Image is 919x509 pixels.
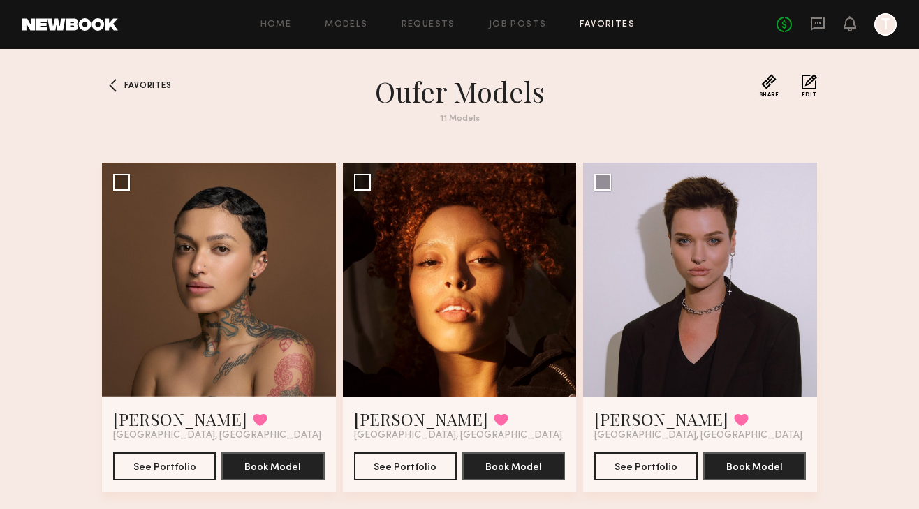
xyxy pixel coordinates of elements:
a: Home [260,20,292,29]
button: Edit [802,74,817,98]
span: [GEOGRAPHIC_DATA], [GEOGRAPHIC_DATA] [113,430,321,441]
button: See Portfolio [113,452,216,480]
span: Share [759,92,779,98]
button: See Portfolio [594,452,697,480]
a: Book Model [462,460,565,472]
a: Favorites [102,74,124,96]
div: 11 Models [208,115,711,124]
span: Favorites [124,82,171,90]
span: [GEOGRAPHIC_DATA], [GEOGRAPHIC_DATA] [594,430,802,441]
a: [PERSON_NAME] [113,408,247,430]
button: Share [759,74,779,98]
h1: Oufer Models [208,74,711,109]
a: Job Posts [489,20,547,29]
span: Edit [802,92,817,98]
button: See Portfolio [354,452,457,480]
a: [PERSON_NAME] [594,408,728,430]
button: Book Model [703,452,806,480]
a: Book Model [703,460,806,472]
a: [PERSON_NAME] [354,408,488,430]
button: Book Model [462,452,565,480]
a: Favorites [580,20,635,29]
span: [GEOGRAPHIC_DATA], [GEOGRAPHIC_DATA] [354,430,562,441]
button: Book Model [221,452,324,480]
a: Models [325,20,367,29]
a: Requests [402,20,455,29]
a: T [874,13,897,36]
a: Book Model [221,460,324,472]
